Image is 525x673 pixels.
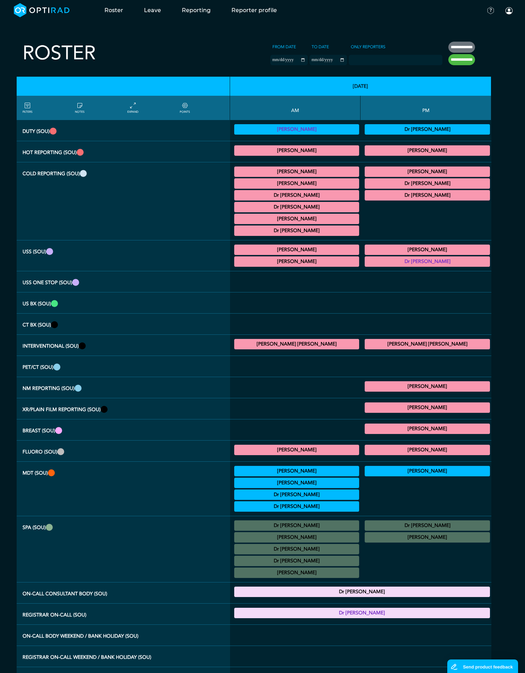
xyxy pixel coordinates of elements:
[235,246,358,254] summary: [PERSON_NAME]
[366,382,489,391] summary: [PERSON_NAME]
[361,96,491,120] th: PM
[17,646,230,667] th: Registrar On-Call Weekend / Bank Holiday (SOU)
[17,271,230,292] th: USS One Stop (SOU)
[234,202,359,212] div: General MRI 10:30 - 13:00
[17,441,230,462] th: Fluoro (SOU)
[310,42,331,52] label: To date
[17,377,230,398] th: NM Reporting (SOU)
[235,125,358,134] summary: [PERSON_NAME]
[366,146,489,155] summary: [PERSON_NAME]
[230,96,361,120] th: AM
[17,292,230,314] th: US Bx (SOU)
[235,203,358,211] summary: Dr [PERSON_NAME]
[230,77,491,96] th: [DATE]
[365,245,490,255] div: General US 13:00 - 17:00
[270,42,298,52] label: From date
[366,467,489,475] summary: [PERSON_NAME]
[365,178,490,189] div: General MRI 13:30 - 17:30
[17,141,230,162] th: Hot Reporting (SOU)
[235,521,358,530] summary: Dr [PERSON_NAME]
[366,521,489,530] summary: Dr [PERSON_NAME]
[235,257,358,266] summary: [PERSON_NAME]
[234,245,359,255] div: General US 09:00 - 13:00
[365,256,490,267] div: General US 13:00 - 17:00
[365,339,490,349] div: IR General Diagnostic/IR General Interventional 13:00 - 17:00
[17,335,230,356] th: Interventional (SOU)
[349,42,388,52] label: Only Reporters
[365,520,490,531] div: No specified Site 13:00 - 17:00
[365,381,490,392] div: NM Planar 13:00 - 14:00
[234,520,359,531] div: No specified Site 08:00 - 09:00
[366,340,489,348] summary: [PERSON_NAME] [PERSON_NAME]
[235,545,358,553] summary: Dr [PERSON_NAME]
[234,556,359,566] div: No specified Site 08:30 - 09:30
[235,446,358,454] summary: [PERSON_NAME]
[366,446,489,454] summary: [PERSON_NAME]
[23,102,32,114] a: FILTERS
[234,214,359,224] div: General CT 11:00 - 13:00
[235,215,358,223] summary: [PERSON_NAME]
[235,609,489,617] summary: Dr [PERSON_NAME]
[366,179,489,188] summary: Dr [PERSON_NAME]
[23,42,96,65] h2: Roster
[17,314,230,335] th: CT Bx (SOU)
[17,398,230,419] th: XR/Plain Film Reporting (SOU)
[17,582,230,604] th: On-Call Consultant Body (SOU)
[235,569,358,577] summary: [PERSON_NAME]
[235,533,358,542] summary: [PERSON_NAME]
[17,462,230,516] th: MDT (SOU)
[234,124,359,135] div: Vetting 09:00 - 13:00
[366,191,489,199] summary: Dr [PERSON_NAME]
[235,479,358,487] summary: [PERSON_NAME]
[234,478,359,488] div: Breast 08:00 - 11:00
[234,501,359,512] div: NORAD 09:30 - 11:30
[235,168,358,176] summary: [PERSON_NAME]
[234,167,359,177] div: General CT/General MRI 07:30 - 09:00
[366,168,489,176] summary: [PERSON_NAME]
[235,340,358,348] summary: [PERSON_NAME] [PERSON_NAME]
[234,587,490,597] div: On-Call Consultant Body 17:00 - 21:00
[17,240,230,271] th: USS (SOU)
[365,145,490,156] div: MRI Trauma & Urgent/CT Trauma & Urgent 13:00 - 17:30
[17,162,230,240] th: Cold Reporting (SOU)
[365,167,490,177] div: General CT/General MRI 13:00 - 17:00
[235,502,358,511] summary: Dr [PERSON_NAME]
[235,588,489,596] summary: Dr [PERSON_NAME]
[180,102,190,114] a: collapse/expand expected points
[234,339,359,349] div: IR General Diagnostic/IR General Interventional 09:00 - 13:00
[234,256,359,267] div: General US 09:00 - 13:00
[365,466,490,476] div: Breast 13:30 - 14:30
[17,419,230,441] th: Breast (SOU)
[234,532,359,543] div: No specified Site 08:00 - 09:00
[365,532,490,543] div: No specified Site 14:00 - 17:00
[366,257,489,266] summary: Dr [PERSON_NAME]
[14,3,70,17] img: brand-opti-rad-logos-blue-and-white-d2f68631ba2948856bd03f2d395fb146ddc8fb01b4b6e9315ea85fa773367...
[17,604,230,625] th: Registrar On-Call (SOU)
[234,225,359,236] div: General CT 11:30 - 13:30
[234,568,359,578] div: No specified Site 11:00 - 13:00
[234,466,359,476] div: Lung 08:00 - 10:00
[17,516,230,582] th: SPA (SOU)
[235,467,358,475] summary: [PERSON_NAME]
[366,246,489,254] summary: [PERSON_NAME]
[234,544,359,554] div: No specified Site 08:00 - 09:00
[17,120,230,141] th: Duty (SOU)
[365,190,490,201] div: General MRI/General CT 17:00 - 18:00
[17,356,230,377] th: PET/CT (SOU)
[234,190,359,201] div: General MRI 09:00 - 13:00
[349,56,384,62] input: null
[234,178,359,189] div: General MRI 09:00 - 11:00
[235,146,358,155] summary: [PERSON_NAME]
[234,145,359,156] div: MRI Trauma & Urgent/CT Trauma & Urgent 09:00 - 13:00
[235,179,358,188] summary: [PERSON_NAME]
[365,124,490,135] div: Vetting (30 PF Points) 13:00 - 17:00
[366,125,489,134] summary: Dr [PERSON_NAME]
[366,425,489,433] summary: [PERSON_NAME]
[234,608,490,618] div: Registrar On-Call 17:00 - 21:00
[366,533,489,542] summary: [PERSON_NAME]
[235,557,358,565] summary: Dr [PERSON_NAME]
[127,102,138,114] a: collapse/expand entries
[234,445,359,455] div: FLU General Adult 10:00 - 13:00
[365,424,490,434] div: BR Symptomatic Clinic 14:30 - 17:30
[365,402,490,413] div: General XR 17:30 - 18:00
